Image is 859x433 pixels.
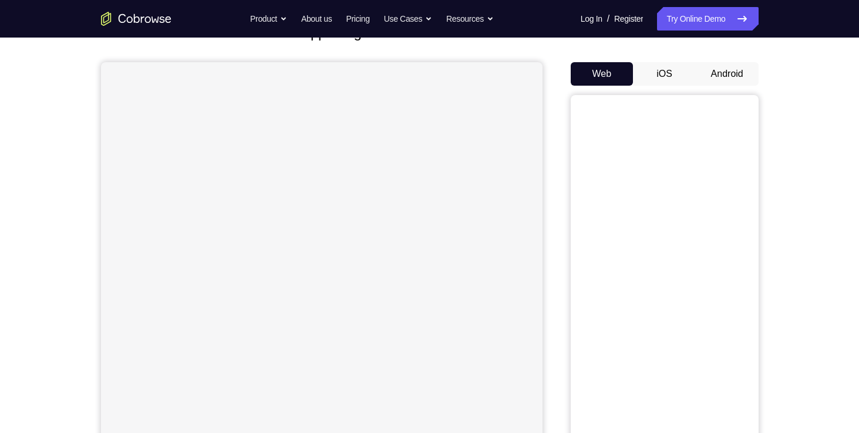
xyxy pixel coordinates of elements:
[607,12,609,26] span: /
[581,7,602,31] a: Log In
[657,7,758,31] a: Try Online Demo
[446,7,494,31] button: Resources
[250,7,287,31] button: Product
[384,7,432,31] button: Use Cases
[571,62,634,86] button: Web
[614,7,643,31] a: Register
[301,7,332,31] a: About us
[346,7,369,31] a: Pricing
[101,12,171,26] a: Go to the home page
[696,62,759,86] button: Android
[633,62,696,86] button: iOS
